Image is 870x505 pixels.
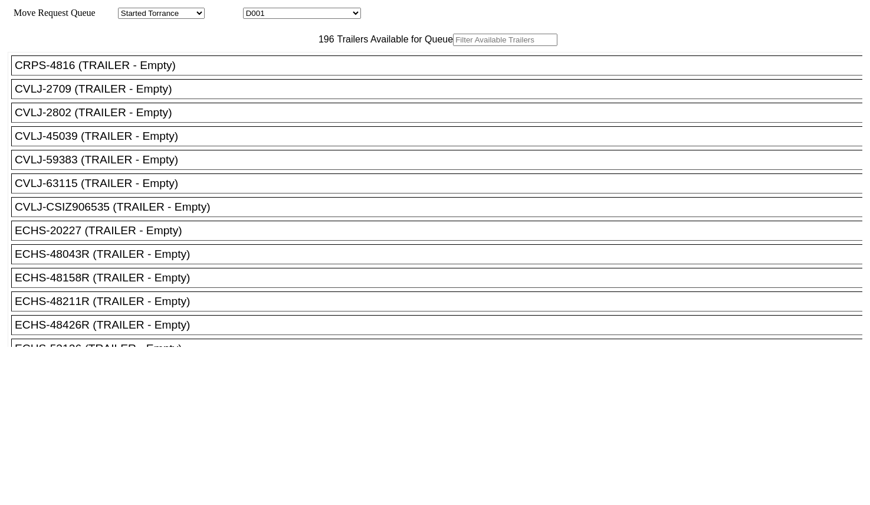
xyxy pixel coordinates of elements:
[15,248,869,261] div: ECHS-48043R (TRAILER - Empty)
[97,8,116,18] span: Area
[15,271,869,284] div: ECHS-48158R (TRAILER - Empty)
[15,59,869,72] div: CRPS-4816 (TRAILER - Empty)
[15,342,869,355] div: ECHS-53126 (TRAILER - Empty)
[15,153,869,166] div: CVLJ-59383 (TRAILER - Empty)
[15,224,869,237] div: ECHS-20227 (TRAILER - Empty)
[15,83,869,96] div: CVLJ-2709 (TRAILER - Empty)
[207,8,241,18] span: Location
[15,201,869,214] div: CVLJ-CSIZ906535 (TRAILER - Empty)
[8,8,96,18] span: Move Request Queue
[15,130,869,143] div: CVLJ-45039 (TRAILER - Empty)
[15,295,869,308] div: ECHS-48211R (TRAILER - Empty)
[453,34,557,46] input: Filter Available Trailers
[334,34,454,44] span: Trailers Available for Queue
[15,319,869,332] div: ECHS-48426R (TRAILER - Empty)
[313,34,334,44] span: 196
[15,177,869,190] div: CVLJ-63115 (TRAILER - Empty)
[15,106,869,119] div: CVLJ-2802 (TRAILER - Empty)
